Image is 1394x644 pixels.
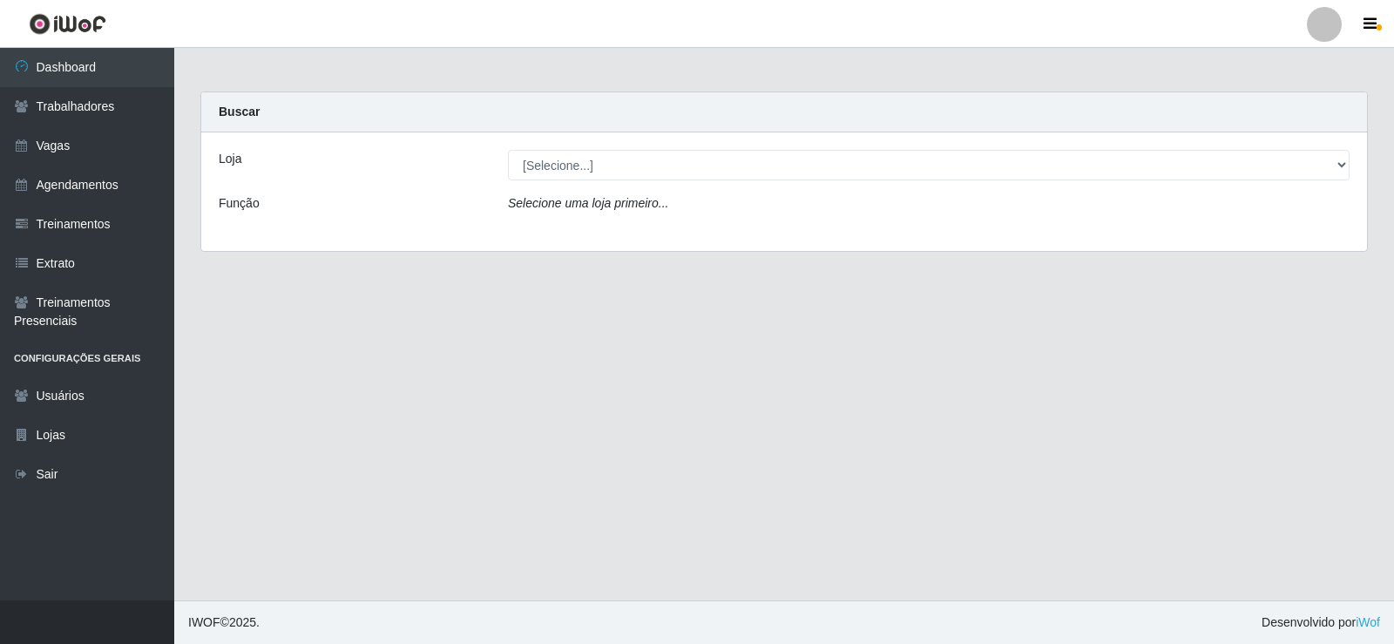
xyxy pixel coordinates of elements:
img: CoreUI Logo [29,13,106,35]
strong: Buscar [219,105,260,119]
span: © 2025 . [188,613,260,632]
a: iWof [1356,615,1380,629]
span: Desenvolvido por [1262,613,1380,632]
label: Função [219,194,260,213]
i: Selecione uma loja primeiro... [508,196,668,210]
label: Loja [219,150,241,168]
span: IWOF [188,615,220,629]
